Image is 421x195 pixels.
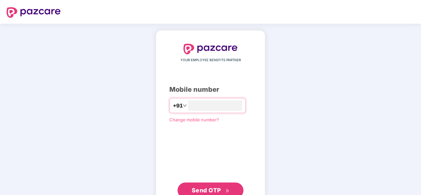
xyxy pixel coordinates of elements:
span: double-right [225,189,230,193]
img: logo [7,7,61,18]
span: Send OTP [192,187,221,194]
span: +91 [173,102,183,110]
div: Mobile number [169,85,252,95]
span: down [183,104,187,108]
img: logo [183,44,238,54]
span: YOUR EMPLOYEE BENEFITS PARTNER [181,58,241,63]
a: Change mobile number? [169,117,219,122]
